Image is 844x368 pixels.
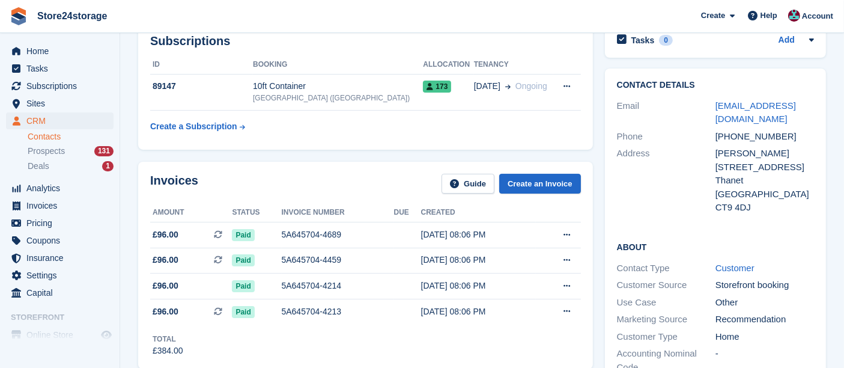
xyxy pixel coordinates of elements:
div: [PERSON_NAME][STREET_ADDRESS] [715,147,814,174]
div: Customer Source [617,278,715,292]
h2: Subscriptions [150,34,581,48]
div: Email [617,99,715,126]
span: Create [701,10,725,22]
h2: Contact Details [617,81,814,90]
div: [DATE] 08:06 PM [421,305,536,318]
div: 10ft Container [253,80,423,93]
a: Preview store [99,328,114,342]
th: ID [150,55,253,75]
a: Create an Invoice [499,174,581,194]
div: Use Case [617,296,715,310]
div: Phone [617,130,715,144]
span: £96.00 [153,305,178,318]
span: Analytics [26,180,99,197]
th: Amount [150,203,232,222]
a: [EMAIL_ADDRESS][DOMAIN_NAME] [715,100,796,124]
div: 1 [102,161,114,171]
span: Capital [26,284,99,301]
a: menu [6,197,114,214]
a: menu [6,250,114,266]
div: 5A645704-4214 [282,280,394,292]
a: Prospects 131 [28,145,114,158]
span: Account [802,10,833,22]
span: Subscriptions [26,78,99,94]
div: Contact Type [617,262,715,275]
a: menu [6,112,114,129]
a: menu [6,284,114,301]
span: Sites [26,95,99,112]
span: Prospects [28,146,65,157]
span: Home [26,43,99,60]
th: Tenancy [474,55,553,75]
div: £384.00 [153,345,183,357]
th: Due [394,203,421,222]
th: Status [232,203,281,222]
a: menu [6,327,114,343]
div: [DATE] 08:06 PM [421,254,536,266]
div: [GEOGRAPHIC_DATA] ([GEOGRAPHIC_DATA]) [253,93,423,103]
img: stora-icon-8386f47178a22dfd0bd8f6a31ec36ba5ce8667c1dd55bd0f319d3a0aa187defe.svg [10,7,28,25]
span: CRM [26,112,99,129]
a: menu [6,180,114,197]
h2: Invoices [150,174,198,194]
div: 5A645704-4213 [282,305,394,318]
a: menu [6,78,114,94]
div: Storefront booking [715,278,814,292]
span: Invoices [26,197,99,214]
span: Insurance [26,250,99,266]
div: [PHONE_NUMBER] [715,130,814,144]
span: Coupons [26,232,99,249]
div: Home [715,330,814,344]
div: Create a Subscription [150,120,237,133]
span: Paid [232,229,254,241]
h2: Tasks [631,35,655,46]
span: £96.00 [153,280,178,292]
span: £96.00 [153,228,178,241]
span: Ongoing [515,81,547,91]
div: Other [715,296,814,310]
div: 0 [659,35,673,46]
a: Create a Subscription [150,115,245,138]
a: Customer [715,263,754,273]
div: 89147 [150,80,253,93]
a: menu [6,215,114,232]
span: Online Store [26,327,99,343]
span: Storefront [11,311,120,324]
span: Help [761,10,777,22]
a: menu [6,95,114,112]
div: 5A645704-4689 [282,228,394,241]
a: Add [779,34,795,48]
a: Guide [442,174,494,194]
span: Paid [232,254,254,266]
th: Invoice number [282,203,394,222]
img: George [788,10,800,22]
span: £96.00 [153,254,178,266]
th: Booking [253,55,423,75]
a: menu [6,43,114,60]
div: 5A645704-4459 [282,254,394,266]
div: CT9 4DJ [715,201,814,215]
span: Paid [232,306,254,318]
a: Contacts [28,131,114,143]
th: Allocation [423,55,473,75]
span: Settings [26,267,99,284]
h2: About [617,241,814,253]
div: Address [617,147,715,215]
div: [DATE] 08:06 PM [421,228,536,241]
span: Tasks [26,60,99,77]
div: Customer Type [617,330,715,344]
span: Pricing [26,215,99,232]
span: [DATE] [474,80,500,93]
div: Marketing Source [617,313,715,327]
a: Store24storage [32,6,112,26]
span: Deals [28,161,49,172]
div: 131 [94,146,114,156]
a: Deals 1 [28,160,114,173]
div: Recommendation [715,313,814,327]
a: menu [6,60,114,77]
div: Total [153,334,183,345]
a: menu [6,267,114,284]
div: [GEOGRAPHIC_DATA] [715,188,814,201]
span: Paid [232,280,254,292]
th: Created [421,203,536,222]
